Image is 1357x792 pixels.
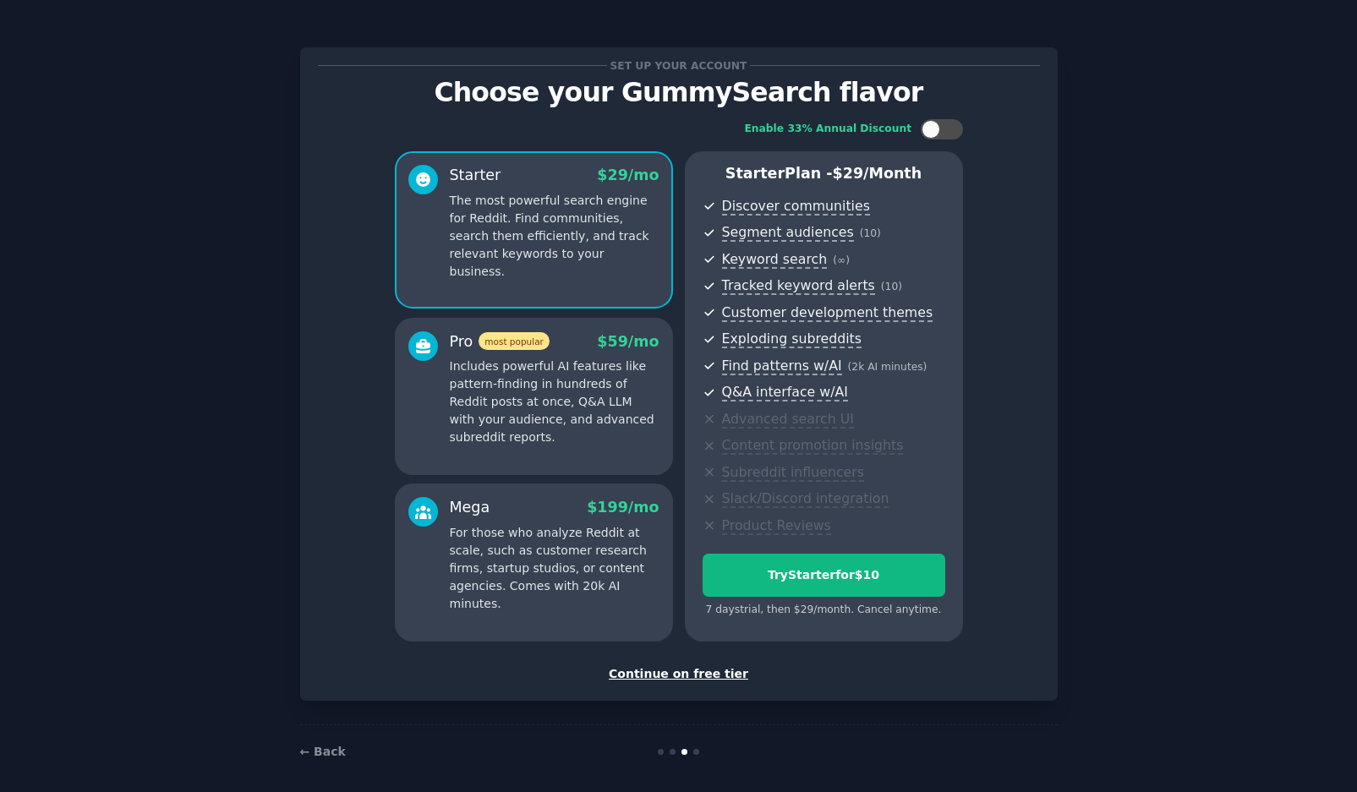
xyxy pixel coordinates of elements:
[860,227,881,239] span: ( 10 )
[722,464,864,482] span: Subreddit influencers
[450,165,501,186] div: Starter
[722,251,828,269] span: Keyword search
[722,198,870,216] span: Discover communities
[450,331,550,352] div: Pro
[848,361,927,373] span: ( 2k AI minutes )
[722,224,854,242] span: Segment audiences
[722,358,842,375] span: Find patterns w/AI
[745,122,912,137] div: Enable 33% Annual Discount
[722,330,862,348] span: Exploding subreddits
[881,281,902,292] span: ( 10 )
[597,333,659,350] span: $ 59 /mo
[479,332,550,350] span: most popular
[722,384,848,401] span: Q&A interface w/AI
[722,490,889,508] span: Slack/Discord integration
[722,437,904,455] span: Content promotion insights
[607,57,750,74] span: Set up your account
[703,163,945,184] p: Starter Plan -
[722,277,875,295] span: Tracked keyword alerts
[318,665,1040,683] div: Continue on free tier
[703,603,945,618] div: 7 days trial, then $ 29 /month . Cancel anytime.
[722,304,933,322] span: Customer development themes
[450,524,659,613] p: For those who analyze Reddit at scale, such as customer research firms, startup studios, or conte...
[833,165,922,182] span: $ 29 /month
[722,411,854,429] span: Advanced search UI
[587,499,659,516] span: $ 199 /mo
[450,192,659,281] p: The most powerful search engine for Reddit. Find communities, search them efficiently, and track ...
[450,497,490,518] div: Mega
[450,358,659,446] p: Includes powerful AI features like pattern-finding in hundreds of Reddit posts at once, Q&A LLM w...
[833,254,850,266] span: ( ∞ )
[318,78,1040,107] p: Choose your GummySearch flavor
[703,554,945,597] button: TryStarterfor$10
[722,517,831,535] span: Product Reviews
[597,167,659,183] span: $ 29 /mo
[703,566,944,584] div: Try Starter for $10
[300,745,346,758] a: ← Back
